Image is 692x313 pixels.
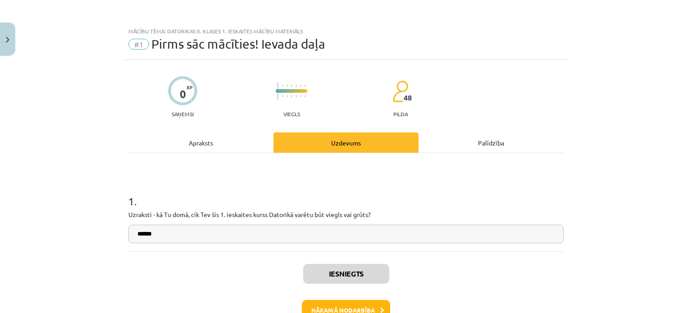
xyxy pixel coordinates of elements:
[393,111,408,117] p: pilda
[128,179,564,207] h1: 1 .
[404,94,412,102] span: 48
[291,95,292,97] img: icon-short-line-57e1e144782c952c97e751825c79c345078a6d821885a25fce030b3d8c18986b.svg
[187,85,192,90] span: XP
[282,85,283,87] img: icon-short-line-57e1e144782c952c97e751825c79c345078a6d821885a25fce030b3d8c18986b.svg
[128,28,564,34] div: Mācību tēma: Datorikas 8. klases 1. ieskaites mācību materiāls
[128,210,564,219] p: Uzraksti - kā Tu domā, cik Tev šis 1. ieskaites kurss Datorikā varētu būt viegls vai grūts?
[300,95,301,97] img: icon-short-line-57e1e144782c952c97e751825c79c345078a6d821885a25fce030b3d8c18986b.svg
[151,36,325,51] span: Pirms sāc mācīties! Ievada daļa
[128,39,149,50] span: #1
[303,264,389,284] button: Iesniegts
[273,132,419,153] div: Uzdevums
[392,80,408,103] img: students-c634bb4e5e11cddfef0936a35e636f08e4e9abd3cc4e673bd6f9a4125e45ecb1.svg
[283,111,300,117] p: Viegls
[6,37,9,43] img: icon-close-lesson-0947bae3869378f0d4975bcd49f059093ad1ed9edebbc8119c70593378902aed.svg
[419,132,564,153] div: Palīdzība
[291,85,292,87] img: icon-short-line-57e1e144782c952c97e751825c79c345078a6d821885a25fce030b3d8c18986b.svg
[128,132,273,153] div: Apraksts
[168,111,197,117] p: Saņemsi
[180,88,186,100] div: 0
[282,95,283,97] img: icon-short-line-57e1e144782c952c97e751825c79c345078a6d821885a25fce030b3d8c18986b.svg
[300,85,301,87] img: icon-short-line-57e1e144782c952c97e751825c79c345078a6d821885a25fce030b3d8c18986b.svg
